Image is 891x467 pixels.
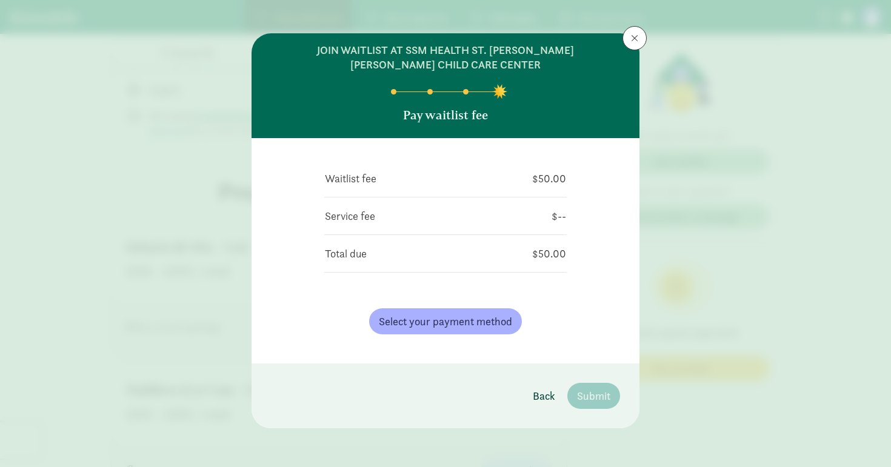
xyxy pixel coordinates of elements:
[369,308,522,334] button: Select your payment method
[533,388,555,404] span: Back
[458,245,567,262] td: $50.00
[324,207,510,225] td: Service fee
[279,43,612,72] h6: join waitlist at SSM Health St. [PERSON_NAME] [PERSON_NAME] Child Care Center
[510,207,567,225] td: $--
[403,107,488,124] p: Pay waitlist fee
[379,313,512,330] span: Select your payment method
[567,383,620,409] button: Submit
[324,170,470,187] td: Waitlist fee
[523,383,565,409] button: Back
[470,170,567,187] td: $50.00
[577,388,610,404] span: Submit
[324,245,458,262] td: Total due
